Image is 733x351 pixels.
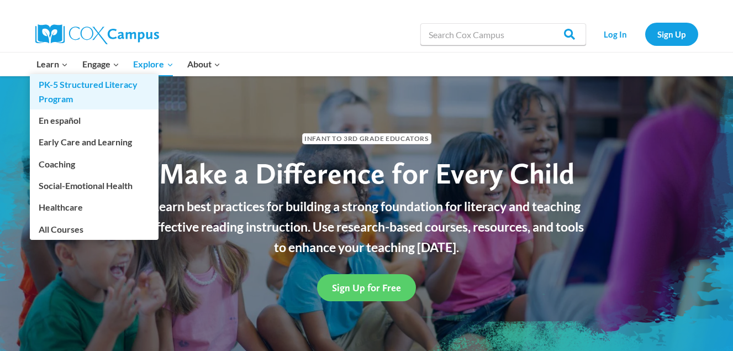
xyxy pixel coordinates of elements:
button: Child menu of Learn [30,53,76,76]
p: Learn best practices for building a strong foundation for literacy and teaching effective reading... [143,196,590,257]
nav: Primary Navigation [30,53,228,76]
a: Coaching [30,153,159,174]
span: Sign Up for Free [332,282,401,294]
a: Social-Emotional Health [30,175,159,196]
button: Child menu of Explore [126,53,181,76]
span: Infant to 3rd Grade Educators [302,133,431,144]
a: PK-5 Structured Literacy Program [30,74,159,109]
span: Make a Difference for Every Child [159,156,574,191]
nav: Secondary Navigation [592,23,698,45]
a: Early Care and Learning [30,132,159,153]
a: Sign Up [645,23,698,45]
a: All Courses [30,218,159,239]
a: Log In [592,23,640,45]
button: Child menu of Engage [75,53,126,76]
button: Child menu of About [180,53,228,76]
a: En español [30,110,159,131]
a: Healthcare [30,197,159,218]
img: Cox Campus [35,24,159,44]
a: Sign Up for Free [317,274,416,301]
input: Search Cox Campus [420,23,586,45]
